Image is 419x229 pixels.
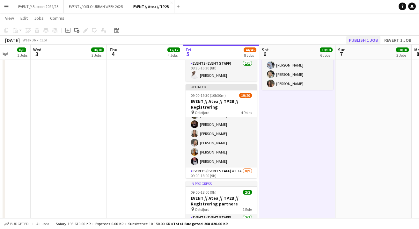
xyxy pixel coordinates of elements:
span: 3 [32,50,41,58]
span: 6 [261,50,269,58]
div: [DATE] [5,37,20,43]
span: Sat [262,47,269,53]
span: 18/18 [320,47,333,52]
span: 18/18 [396,47,409,52]
span: Sun [338,47,346,53]
span: 12/12 [167,47,180,52]
button: Publish 1 job [346,36,380,44]
button: EVENT // OSLO URBAN WEEK 2025 [64,0,128,13]
span: Total Budgeted 208 820.00 KR [173,221,228,226]
span: 09:00-19:30 (10h30m) [191,93,226,98]
span: 7 [337,50,346,58]
span: 2/2 [243,190,252,195]
div: Updated [186,84,257,89]
span: 44/46 [244,47,256,52]
span: Edit [20,15,28,21]
span: 19/20 [239,93,252,98]
span: 4 Roles [241,110,252,115]
div: 3 Jobs [92,53,104,58]
div: In progress [186,181,257,186]
button: EVENT // Support 2024/25 [13,0,64,13]
span: Wed [33,47,41,53]
app-card-role: Events (Event Staff)1/108:30-16:30 (8h)[PERSON_NAME] [186,60,257,82]
div: 8 Jobs [244,53,256,58]
span: Oslofjord [195,207,209,212]
span: 5 [185,50,191,58]
a: View [3,14,17,22]
a: Comms [48,14,67,22]
span: View [5,15,14,21]
span: Fri [186,47,191,53]
span: Thu [109,47,117,53]
span: 4 [108,50,117,58]
button: Budgeted [3,220,30,227]
a: Edit [18,14,30,22]
h3: EVENT // Atea // TP2B // Registrering partnere [186,195,257,207]
div: CEST [40,38,48,42]
a: Jobs [32,14,46,22]
span: All jobs [35,221,50,226]
span: Week 36 [21,38,37,42]
span: 8/8 [17,47,26,52]
span: 09:00-18:00 (9h) [191,190,217,195]
span: 1 Role [243,207,252,212]
span: Comms [50,15,64,21]
span: Budgeted [10,222,29,226]
div: 6 Jobs [320,53,332,58]
div: 3 Jobs [396,53,408,58]
app-card-role: Events (Rigger)4/419:00-01:00 (6h)[PERSON_NAME][PERSON_NAME][PERSON_NAME][PERSON_NAME] [262,40,333,90]
span: Oslofjord [195,110,209,115]
span: Jobs [34,15,44,21]
button: Revert 1 job [382,36,414,44]
app-card-role: [PERSON_NAME][PERSON_NAME]Malk Adwan[PERSON_NAME][PERSON_NAME][PERSON_NAME][PERSON_NAME][PERSON_N... [186,72,257,168]
div: 4 Jobs [168,53,180,58]
div: 2 Jobs [18,53,27,58]
app-job-card: Updated09:00-19:30 (10h30m)19/20EVENT // Atea // TP2B // Registrering Oslofjord4 Roles[PERSON_NAM... [186,84,257,178]
div: Salary 198 670.00 KR + Expenses 0.00 KR + Subsistence 10 150.00 KR = [56,221,228,226]
button: EVENT // Atea // TP2B [128,0,174,13]
span: 10/10 [91,47,104,52]
h3: EVENT // Atea // TP2B // Registrering [186,98,257,110]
